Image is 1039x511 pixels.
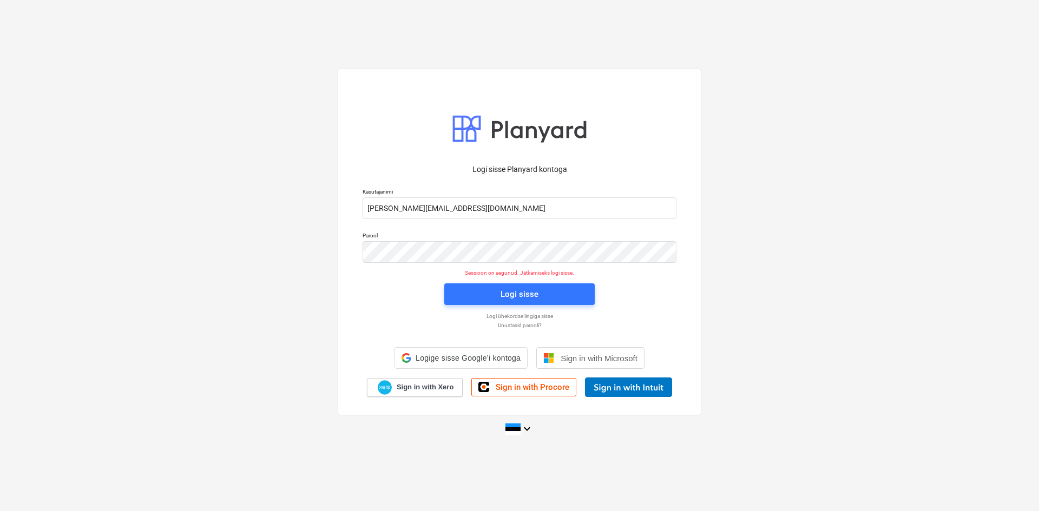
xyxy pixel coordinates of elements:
span: Sign in with Microsoft [561,354,637,363]
span: Logige sisse Google’i kontoga [416,354,521,362]
a: Sign in with Procore [471,378,576,396]
a: Logi ühekordse lingiga sisse [357,313,682,320]
i: keyboard_arrow_down [521,422,534,435]
div: Logige sisse Google’i kontoga [394,347,528,369]
div: Vestlusvidin [985,459,1039,511]
p: Logi sisse Planyard kontoga [363,164,676,175]
span: Sign in with Procore [496,382,569,392]
div: Logi sisse [501,287,538,301]
p: Sessioon on aegunud. Jätkamiseks logi sisse. [356,269,683,276]
iframe: Chat Widget [985,459,1039,511]
img: Microsoft logo [543,353,554,363]
button: Logi sisse [444,283,595,305]
a: Sign in with Xero [367,378,463,397]
p: Parool [363,232,676,241]
a: Unustasid parooli? [357,322,682,329]
img: Xero logo [378,380,392,395]
input: Kasutajanimi [363,197,676,219]
span: Sign in with Xero [397,382,453,392]
p: Kasutajanimi [363,188,676,197]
